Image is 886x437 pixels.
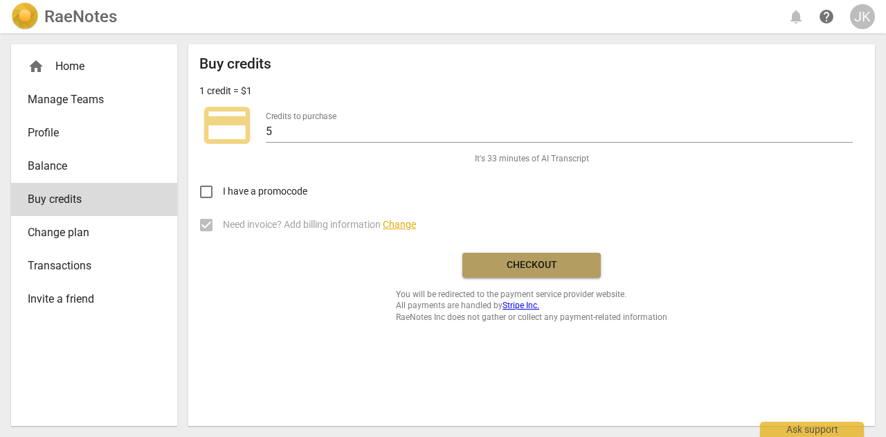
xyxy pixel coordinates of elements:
span: Transactions [28,258,150,274]
span: Buy credits [28,191,150,208]
span: help [818,8,835,25]
img: Logo [11,3,39,30]
h2: Buy credits [199,55,271,73]
div: Ask support [760,422,864,437]
span: I have a promocode [223,184,307,199]
a: Help [814,4,839,29]
span: Change plan [28,224,150,241]
p: 1 credit = $1 [199,84,252,98]
a: Transactions [11,249,177,283]
button: Checkout [462,253,601,278]
span: Invite a friend [28,291,150,307]
span: home [28,58,44,75]
label: Credits to purchase [266,112,336,121]
span: It's 33 minutes of AI Transcript [475,153,589,165]
a: Change plan [11,216,177,249]
span: Manage Teams [28,91,150,108]
span: You will be redirected to the payment service provider website. All payments are handled by RaeNo... [396,289,667,323]
a: Buy credits [11,183,177,216]
a: Profile [11,116,177,150]
span: Need invoice? Add billing information [223,217,416,232]
a: Manage Teams [11,83,177,116]
div: Home [11,50,177,83]
a: Invite a friend [11,283,177,316]
span: Balance [28,158,150,175]
a: LogoRaeNotes [11,3,117,30]
button: JK [850,4,875,29]
span: Checkout [473,258,590,272]
span: Profile [28,125,150,141]
span: Change [383,219,416,230]
a: Balance [11,150,177,183]
div: Home [28,58,150,75]
h2: RaeNotes [44,7,117,26]
span: credit_card [199,98,255,153]
a: Stripe Inc. [503,301,539,310]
